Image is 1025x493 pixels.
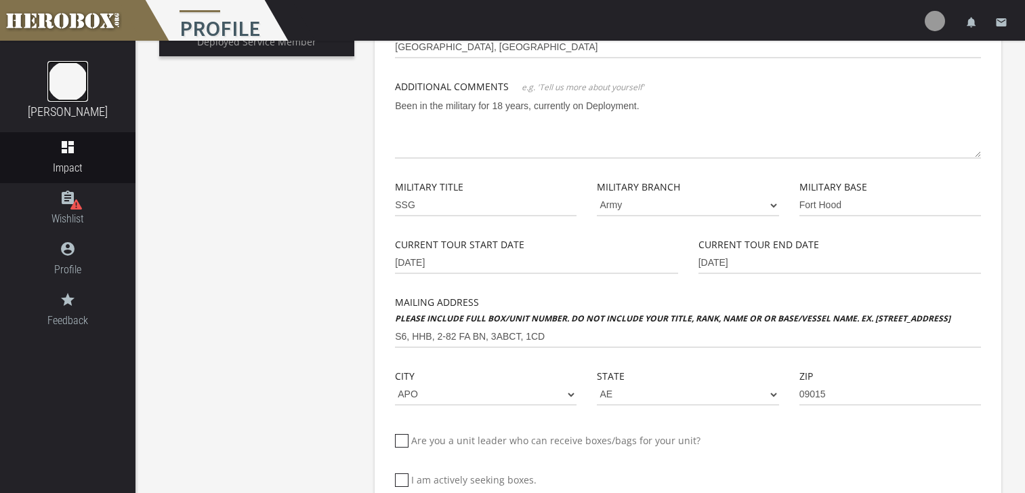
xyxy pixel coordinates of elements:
[28,104,108,119] a: [PERSON_NAME]
[597,179,680,195] label: Military Branch
[395,313,950,324] b: Please include full box/unit number. Do not include your title, rank, name or or base/vessel name...
[395,294,950,326] label: Mailing Address
[965,16,978,28] i: notifications
[995,16,1007,28] i: email
[597,368,625,384] label: State
[698,252,981,274] input: MM-DD-YYYY
[395,79,509,94] label: Additional Comments
[395,433,700,448] label: Are you a unit leader who can receive boxes/bags for your unit?
[698,237,819,252] label: Current Tour End Date
[395,368,415,384] label: City
[522,81,644,93] span: e.g. 'Tell us more about yourself'
[159,34,354,50] p: Deployed Service Member
[925,11,945,31] img: user-image
[47,61,88,102] img: image
[395,472,537,488] label: I am actively seeking boxes.
[60,139,76,155] i: dashboard
[395,179,463,195] label: Military Title
[799,368,813,384] label: Zip
[395,252,677,274] input: MM-DD-YYYY
[799,179,867,195] label: Military Base
[395,237,524,252] label: Current Tour Start Date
